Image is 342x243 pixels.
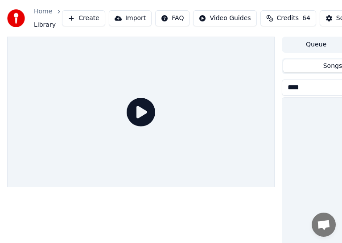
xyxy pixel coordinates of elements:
[34,21,56,29] span: Library
[277,14,299,23] span: Credits
[260,10,316,26] button: Credits64
[193,10,256,26] button: Video Guides
[155,10,190,26] button: FAQ
[302,14,310,23] span: 64
[109,10,152,26] button: Import
[34,7,52,16] a: Home
[62,10,105,26] button: Create
[7,9,25,27] img: youka
[34,7,62,29] nav: breadcrumb
[312,213,336,237] div: Öppna chatt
